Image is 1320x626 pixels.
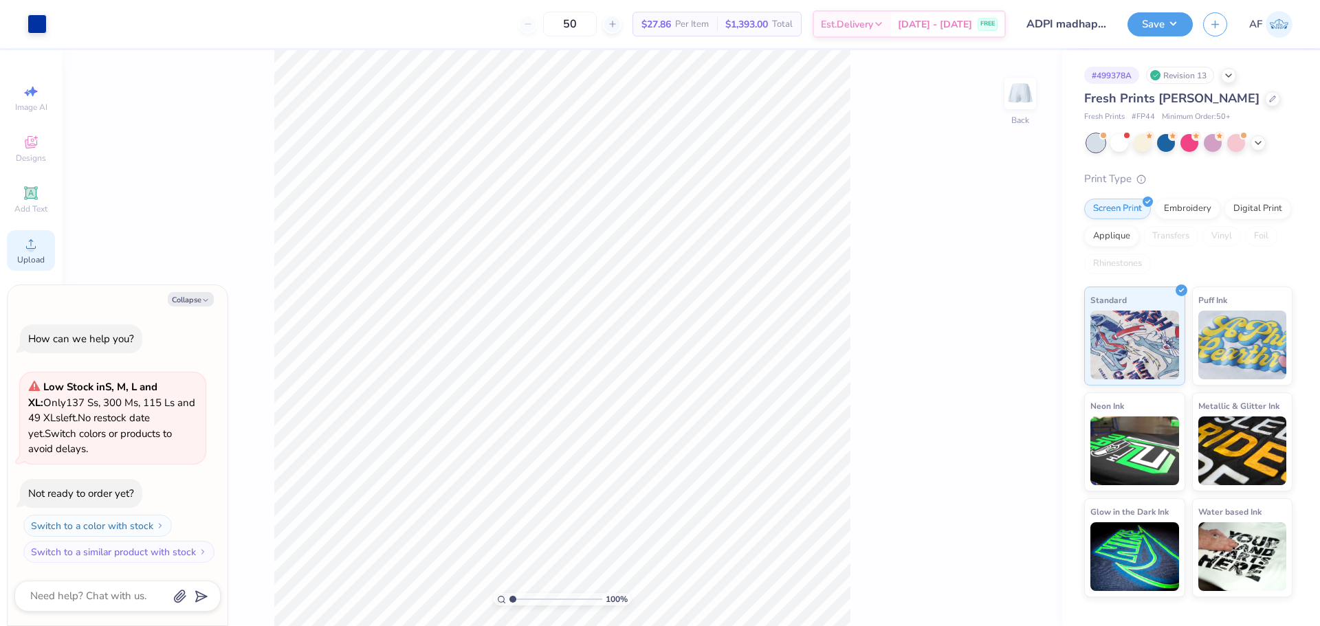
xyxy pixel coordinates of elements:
[28,411,150,440] span: No restock date yet.
[675,17,709,32] span: Per Item
[28,380,157,410] strong: Low Stock in S, M, L and XL :
[1090,293,1127,307] span: Standard
[15,102,47,113] span: Image AI
[1198,311,1287,379] img: Puff Ink
[1006,80,1034,107] img: Back
[199,548,207,556] img: Switch to a similar product with stock
[1132,111,1155,123] span: # FP44
[1090,522,1179,591] img: Glow in the Dark Ink
[28,487,134,500] div: Not ready to order yet?
[1084,171,1292,187] div: Print Type
[1162,111,1231,123] span: Minimum Order: 50 +
[1143,226,1198,247] div: Transfers
[1198,522,1287,591] img: Water based Ink
[156,522,164,530] img: Switch to a color with stock
[1084,254,1151,274] div: Rhinestones
[1090,504,1169,519] span: Glow in the Dark Ink
[543,12,597,36] input: – –
[28,332,134,346] div: How can we help you?
[1249,16,1262,32] span: AF
[1198,416,1287,485] img: Metallic & Glitter Ink
[821,17,873,32] span: Est. Delivery
[1266,11,1292,38] img: Ana Francesca Bustamante
[725,17,768,32] span: $1,393.00
[168,292,214,306] button: Collapse
[1011,114,1029,126] div: Back
[1198,399,1279,413] span: Metallic & Glitter Ink
[1084,226,1139,247] div: Applique
[17,254,45,265] span: Upload
[1084,67,1139,84] div: # 499378A
[980,19,995,29] span: FREE
[1090,399,1124,413] span: Neon Ink
[1202,226,1241,247] div: Vinyl
[28,380,195,456] span: Only 137 Ss, 300 Ms, 115 Ls and 49 XLs left. Switch colors or products to avoid delays.
[1198,293,1227,307] span: Puff Ink
[1084,90,1259,107] span: Fresh Prints [PERSON_NAME]
[1249,11,1292,38] a: AF
[1127,12,1193,36] button: Save
[1146,67,1214,84] div: Revision 13
[606,593,628,605] span: 100 %
[1090,311,1179,379] img: Standard
[641,17,671,32] span: $27.86
[898,17,972,32] span: [DATE] - [DATE]
[1198,504,1262,519] span: Water based Ink
[1084,199,1151,219] div: Screen Print
[1016,10,1117,38] input: Untitled Design
[1155,199,1220,219] div: Embroidery
[772,17,793,32] span: Total
[1090,416,1179,485] img: Neon Ink
[23,515,172,537] button: Switch to a color with stock
[23,541,214,563] button: Switch to a similar product with stock
[1084,111,1125,123] span: Fresh Prints
[1224,199,1291,219] div: Digital Print
[1245,226,1277,247] div: Foil
[16,153,46,164] span: Designs
[14,203,47,214] span: Add Text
